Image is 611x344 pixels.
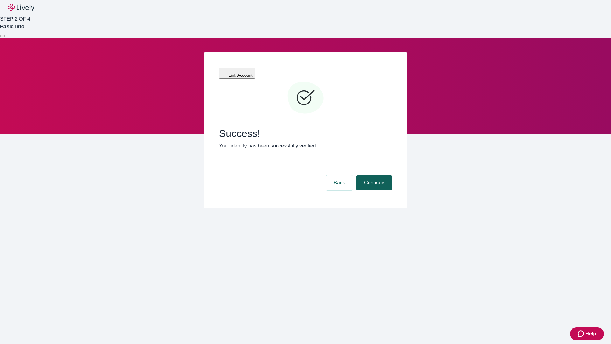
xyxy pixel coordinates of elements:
svg: Zendesk support icon [578,330,585,338]
p: Your identity has been successfully verified. [219,142,392,150]
button: Continue [356,175,392,190]
button: Zendesk support iconHelp [570,327,604,340]
button: Back [326,175,353,190]
span: Success! [219,127,392,140]
button: Link Account [219,68,255,79]
span: Help [585,330,596,338]
svg: Checkmark icon [286,79,325,117]
img: Lively [8,4,34,11]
